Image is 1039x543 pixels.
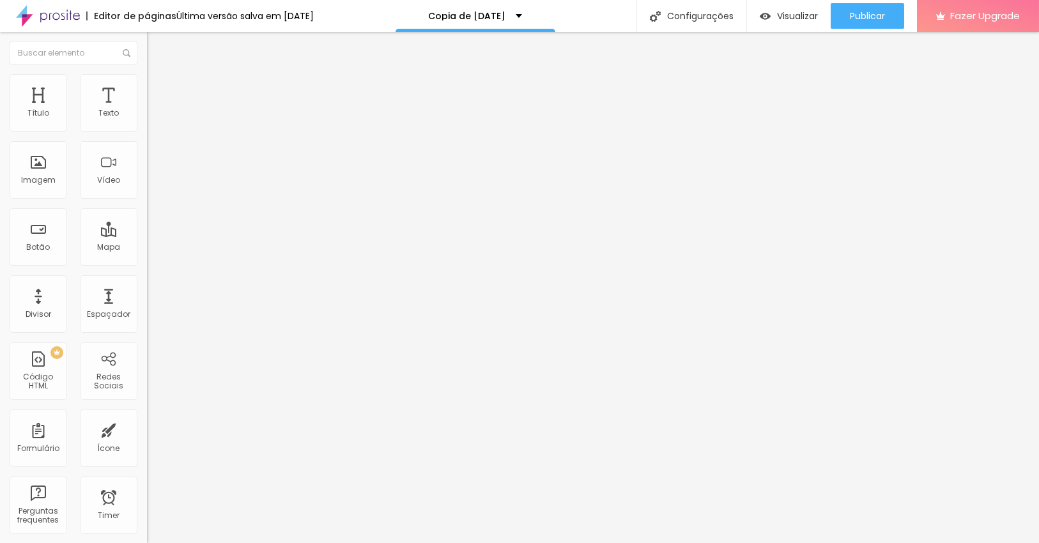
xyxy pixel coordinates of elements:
[98,511,119,520] div: Timer
[87,310,130,319] div: Espaçador
[21,176,56,185] div: Imagem
[10,42,137,65] input: Buscar elemento
[123,49,130,57] img: Icone
[27,243,50,252] div: Botão
[429,11,506,20] p: Copia de [DATE]
[17,444,59,453] div: Formulário
[831,3,904,29] button: Publicar
[13,372,63,391] div: Código HTML
[777,11,818,21] span: Visualizar
[850,11,885,21] span: Publicar
[950,10,1020,21] span: Fazer Upgrade
[176,11,314,20] div: Última versão salva em [DATE]
[13,507,63,525] div: Perguntas frequentes
[760,11,771,22] img: view-1.svg
[747,3,831,29] button: Visualizar
[86,11,176,20] div: Editor de páginas
[27,109,49,118] div: Título
[97,243,120,252] div: Mapa
[98,444,120,453] div: Ícone
[83,372,134,391] div: Redes Sociais
[147,32,1039,543] iframe: Editor
[98,109,119,118] div: Texto
[97,176,120,185] div: Vídeo
[650,11,661,22] img: Icone
[26,310,51,319] div: Divisor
